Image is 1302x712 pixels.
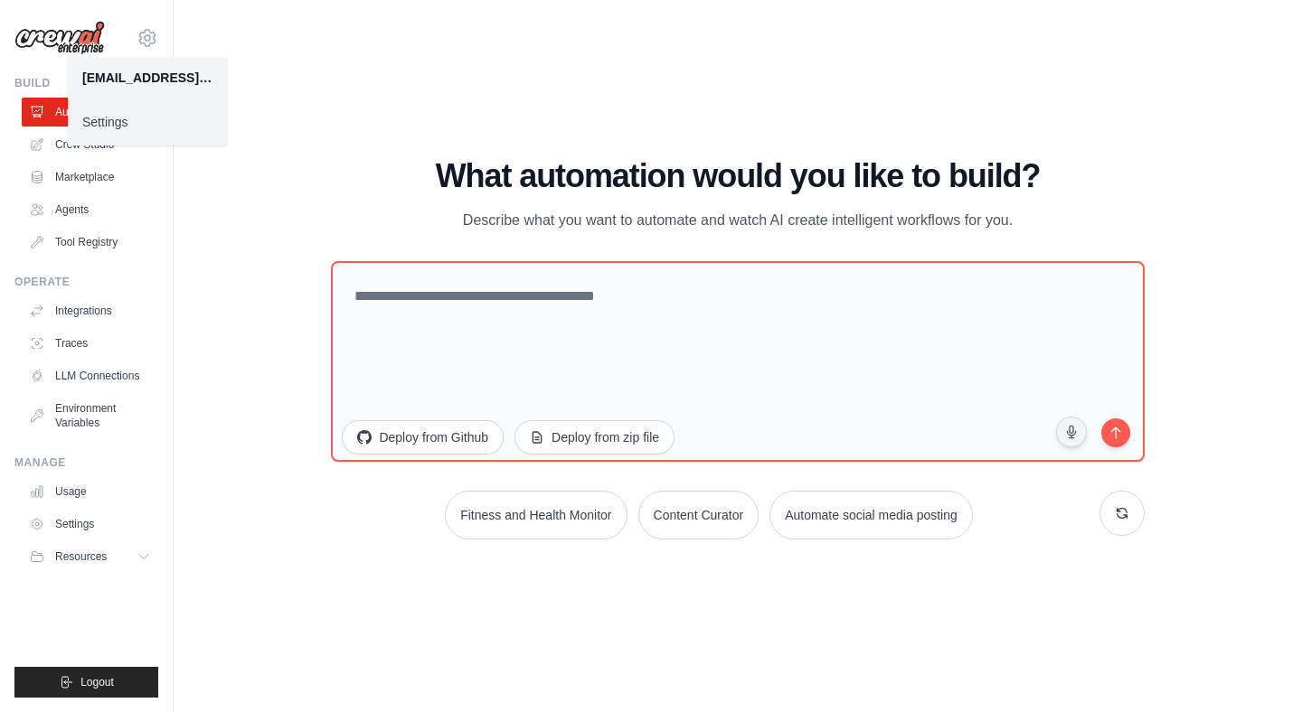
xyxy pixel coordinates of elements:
[514,420,675,454] button: Deploy from zip file
[22,228,158,257] a: Tool Registry
[22,163,158,192] a: Marketplace
[14,275,158,289] div: Operate
[22,477,158,506] a: Usage
[1212,625,1302,712] iframe: Chat Widget
[22,130,158,159] a: Crew Studio
[14,21,105,55] img: Logo
[22,542,158,571] button: Resources
[331,158,1144,194] h1: What automation would you like to build?
[22,361,158,390] a: LLM Connections
[22,195,158,224] a: Agents
[434,209,1042,232] p: Describe what you want to automate and watch AI create intelligent workflows for you.
[82,69,212,87] div: [EMAIL_ADDRESS][DOMAIN_NAME]
[22,296,158,325] a: Integrations
[769,491,973,539] button: Automate social media posting
[14,455,158,470] div: Manage
[22,329,158,358] a: Traces
[14,667,158,698] button: Logout
[638,491,759,539] button: Content Curator
[22,510,158,539] a: Settings
[22,394,158,437] a: Environment Variables
[14,76,158,90] div: Build
[22,98,158,126] a: Automations
[80,675,114,689] span: Logout
[55,549,107,564] span: Resources
[342,420,504,454] button: Deploy from Github
[68,106,227,138] a: Settings
[445,491,627,539] button: Fitness and Health Monitor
